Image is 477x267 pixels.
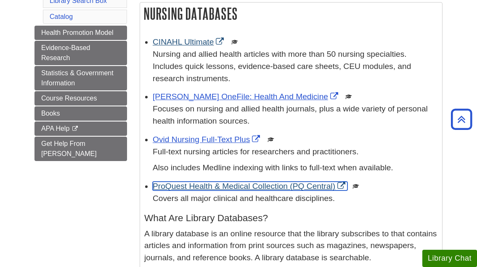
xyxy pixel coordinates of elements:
[153,103,438,127] p: Focuses on nursing and allied health journals, plus a wide variety of personal health information...
[72,126,79,132] i: This link opens in a new window
[231,39,238,45] img: Scholarly or Peer Reviewed
[153,48,438,85] p: Nursing and allied health articles with more than 50 nursing specialties. Includes quick lessons,...
[422,250,477,267] button: Library Chat
[41,110,60,117] span: Books
[153,146,438,158] p: Full-text nursing articles for researchers and practitioners.
[34,106,127,121] a: Books
[34,122,127,136] a: APA Help
[140,3,442,25] h2: Nursing Databases
[153,182,347,190] a: Link opens in new window
[50,13,73,20] a: Catalog
[41,69,114,87] span: Statistics & Government Information
[41,29,114,36] span: Health Promotion Model
[268,136,274,143] img: Scholarly or Peer Reviewed
[41,44,90,61] span: Evidence-Based Research
[144,213,438,224] h4: What Are Library Databases?
[448,114,475,125] a: Back to Top
[153,37,226,46] a: Link opens in new window
[153,135,262,144] a: Link opens in new window
[345,93,352,100] img: Scholarly or Peer Reviewed
[34,91,127,106] a: Course Resources
[153,92,340,101] a: Link opens in new window
[41,95,97,102] span: Course Resources
[41,140,97,157] span: Get Help From [PERSON_NAME]
[34,26,127,40] a: Health Promotion Model
[153,193,438,205] p: Covers all major clinical and healthcare disciplines.
[153,162,438,174] p: Also includes Medline indexing with links to full-text when available.
[352,183,359,190] img: Scholarly or Peer Reviewed
[41,125,69,132] span: APA Help
[34,66,127,90] a: Statistics & Government Information
[34,41,127,65] a: Evidence-Based Research
[144,228,438,264] p: A library database is an online resource that the library subscribes to that contains articles an...
[34,137,127,161] a: Get Help From [PERSON_NAME]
